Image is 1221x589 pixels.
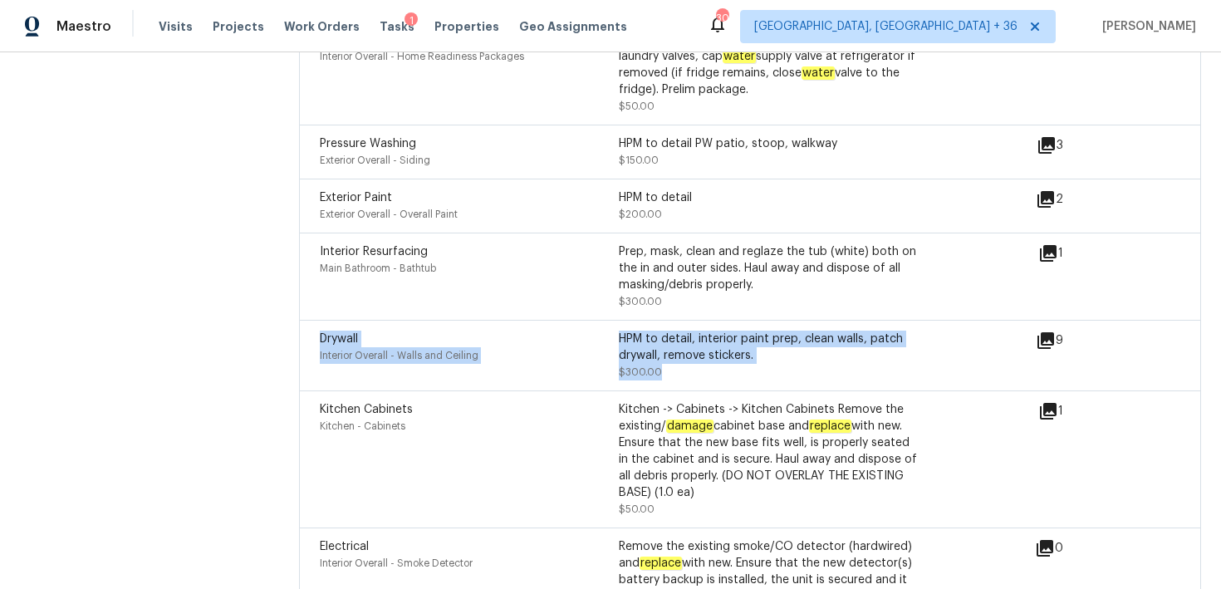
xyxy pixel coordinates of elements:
[1038,401,1116,421] div: 1
[320,52,524,61] span: Interior Overall - Home Readiness Packages
[320,404,413,415] span: Kitchen Cabinets
[380,21,414,32] span: Tasks
[284,18,360,35] span: Work Orders
[619,331,918,364] div: HPM to detail, interior paint prep, clean walls, patch drywall, remove stickers.
[1096,18,1196,35] span: [PERSON_NAME]
[213,18,264,35] span: Projects
[809,420,851,433] em: replace
[320,209,458,219] span: Exterior Overall - Overall Paint
[619,504,655,514] span: $50.00
[1035,538,1116,558] div: 0
[320,138,416,150] span: Pressure Washing
[1038,243,1116,263] div: 1
[619,135,918,152] div: HPM to detail PW patio, stoop, walkway
[1037,135,1116,155] div: 3
[320,155,430,165] span: Exterior Overall - Siding
[619,297,662,307] span: $300.00
[320,541,369,552] span: Electrical
[320,558,473,568] span: Interior Overall - Smoke Detector
[320,192,392,204] span: Exterior Paint
[716,10,728,27] div: 305
[723,50,756,63] em: water
[666,420,713,433] em: damage
[434,18,499,35] span: Properties
[619,32,918,98] div: burnt light bulbs, batteries, dirty filters, cap laundry valves, cap supply valve at refrigerator...
[619,101,655,111] span: $50.00
[619,155,659,165] span: $150.00
[405,12,418,29] div: 1
[619,189,918,206] div: HPM to detail
[1036,189,1116,209] div: 2
[754,18,1017,35] span: [GEOGRAPHIC_DATA], [GEOGRAPHIC_DATA] + 36
[320,421,405,431] span: Kitchen - Cabinets
[159,18,193,35] span: Visits
[802,66,835,80] em: water
[1036,331,1116,351] div: 9
[320,263,436,273] span: Main Bathroom - Bathtub
[320,333,358,345] span: Drywall
[619,401,918,501] div: Kitchen -> Cabinets -> Kitchen Cabinets Remove the existing/ cabinet base and with new. Ensure th...
[320,351,478,361] span: Interior Overall - Walls and Ceiling
[619,243,918,293] div: Prep, mask, clean and reglaze the tub (white) both on the in and outer sides. Haul away and dispo...
[320,246,428,258] span: Interior Resurfacing
[619,367,662,377] span: $300.00
[56,18,111,35] span: Maestro
[619,209,662,219] span: $200.00
[640,557,682,570] em: replace
[519,18,627,35] span: Geo Assignments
